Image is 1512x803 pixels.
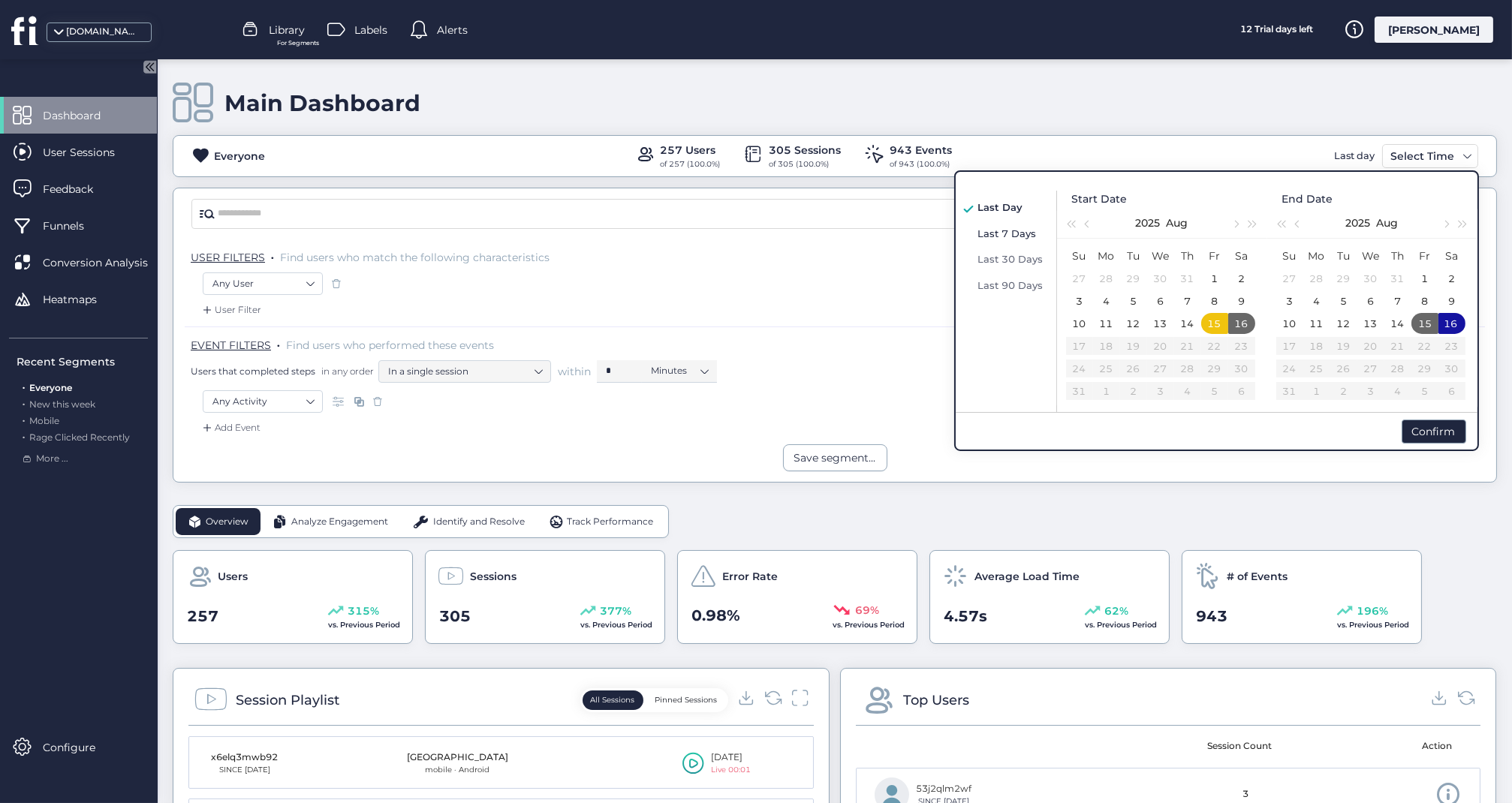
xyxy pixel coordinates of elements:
[1201,312,1228,335] td: 2025-08-15
[1308,269,1326,287] div: 28
[1438,208,1454,238] button: Next month (PageDown)
[580,620,652,630] span: vs. Previous Period
[978,201,1023,213] span: Last Day
[43,291,119,308] span: Heatmaps
[1179,269,1197,287] div: 31
[1276,312,1303,335] td: 2025-08-10
[269,22,305,38] span: Library
[1063,208,1080,238] button: Last year (Control + left)
[1357,245,1384,267] th: Wed
[348,603,379,619] span: 315%
[17,353,148,370] div: Recent Segments
[1066,245,1093,267] th: Sun
[1375,17,1493,43] div: [PERSON_NAME]
[1147,312,1174,335] td: 2025-08-13
[1441,314,1459,332] div: 16
[29,432,130,443] span: Rage Clicked Recently
[318,365,374,377] span: in any order
[1227,208,1244,238] button: Next month (PageDown)
[43,218,107,234] span: Funnels
[1276,267,1303,290] td: 2025-07-27
[187,605,218,628] span: 257
[1125,269,1143,287] div: 29
[43,181,116,197] span: Feedback
[200,302,261,317] div: User Filter
[1303,290,1330,312] td: 2025-08-04
[437,22,468,38] span: Alerts
[1233,269,1251,287] div: 2
[29,398,95,410] span: New this week
[691,604,740,627] span: 0.98%
[651,359,708,382] nz-select-item: Minutes
[1066,290,1093,312] td: 2025-08-03
[1163,726,1317,768] mat-header-cell: Session Count
[23,395,25,410] span: .
[214,148,265,164] div: Everyone
[1221,17,1333,43] div: 12 Trial days left
[1281,314,1299,332] div: 10
[286,338,494,352] span: Find users who performed these events
[200,420,261,435] div: Add Event
[328,620,400,630] span: vs. Previous Period
[1357,290,1384,312] td: 2025-08-06
[1346,208,1371,238] button: 2025
[23,429,25,443] span: .
[236,690,339,711] div: Session Playlist
[647,690,726,710] button: Pinned Sessions
[1335,314,1353,332] div: 12
[1227,568,1288,585] span: # of Events
[43,107,123,124] span: Dashboard
[1201,245,1228,267] th: Fri
[1098,269,1116,287] div: 28
[1085,620,1157,630] span: vs. Previous Period
[1384,267,1411,290] td: 2025-07-31
[661,158,721,170] div: of 257 (100.0%)
[212,272,313,295] nz-select-item: Any User
[43,144,137,161] span: User Sessions
[978,253,1044,265] span: Last 30 Days
[1384,245,1411,267] th: Thu
[1377,208,1399,238] button: Aug
[1071,292,1089,310] div: 3
[1120,267,1147,290] td: 2025-07-29
[1330,290,1357,312] td: 2025-08-05
[1205,314,1223,332] div: 15
[1389,269,1407,287] div: 31
[1152,269,1170,287] div: 30
[1228,245,1255,267] th: Sat
[1362,314,1380,332] div: 13
[1179,292,1197,310] div: 7
[36,452,68,466] span: More ...
[1402,420,1466,444] div: Confirm
[917,782,972,796] div: 53j2qlm2wf
[1411,245,1438,267] th: Fri
[1454,208,1471,238] button: Next year (Control + right)
[388,360,541,383] nz-select-item: In a single session
[770,158,842,170] div: of 305 (100.0%)
[583,690,643,710] button: All Sessions
[1362,269,1380,287] div: 30
[1330,312,1357,335] td: 2025-08-12
[23,379,25,393] span: .
[29,415,59,426] span: Mobile
[43,739,118,756] span: Configure
[207,750,282,765] div: x6elq3mwb92
[1303,312,1330,335] td: 2025-08-11
[1438,290,1465,312] td: 2025-08-09
[794,450,876,466] div: Save segment...
[558,364,591,379] span: within
[1104,603,1128,619] span: 62%
[890,158,953,170] div: of 943 (100.0%)
[66,25,141,39] div: [DOMAIN_NAME]
[1066,267,1093,290] td: 2025-07-27
[191,365,315,377] span: Users that completed steps
[1120,245,1147,267] th: Tue
[1303,245,1330,267] th: Mon
[1335,292,1353,310] div: 5
[277,38,319,48] span: For Segments
[1179,314,1197,332] div: 14
[1438,267,1465,290] td: 2025-08-02
[1384,312,1411,335] td: 2025-08-14
[1120,290,1147,312] td: 2025-08-05
[1384,290,1411,312] td: 2025-08-07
